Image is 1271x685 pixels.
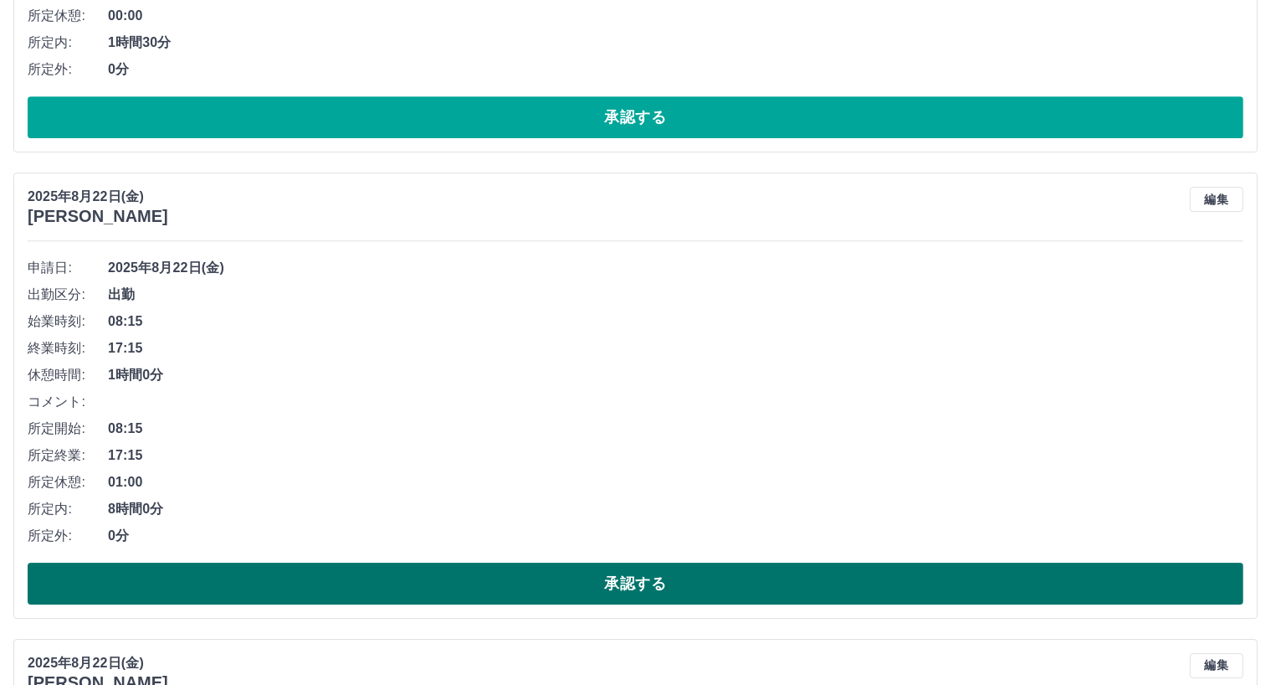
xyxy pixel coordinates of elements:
[108,472,1243,492] span: 01:00
[28,472,108,492] span: 所定休憩:
[108,285,1243,305] span: 出勤
[28,312,108,332] span: 始業時刻:
[28,446,108,466] span: 所定終業:
[108,526,1243,546] span: 0分
[28,6,108,26] span: 所定休憩:
[28,285,108,305] span: 出勤区分:
[108,446,1243,466] span: 17:15
[28,563,1243,605] button: 承認する
[108,419,1243,439] span: 08:15
[108,33,1243,53] span: 1時間30分
[28,96,1243,138] button: 承認する
[1190,187,1243,212] button: 編集
[108,338,1243,358] span: 17:15
[108,258,1243,278] span: 2025年8月22日(金)
[108,6,1243,26] span: 00:00
[28,392,108,412] span: コメント:
[28,419,108,439] span: 所定開始:
[28,526,108,546] span: 所定外:
[108,365,1243,385] span: 1時間0分
[108,59,1243,80] span: 0分
[28,258,108,278] span: 申請日:
[28,365,108,385] span: 休憩時間:
[28,653,168,673] p: 2025年8月22日(金)
[108,312,1243,332] span: 08:15
[28,338,108,358] span: 終業時刻:
[1190,653,1243,678] button: 編集
[28,59,108,80] span: 所定外:
[28,499,108,519] span: 所定内:
[28,187,168,207] p: 2025年8月22日(金)
[28,207,168,226] h3: [PERSON_NAME]
[108,499,1243,519] span: 8時間0分
[28,33,108,53] span: 所定内:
